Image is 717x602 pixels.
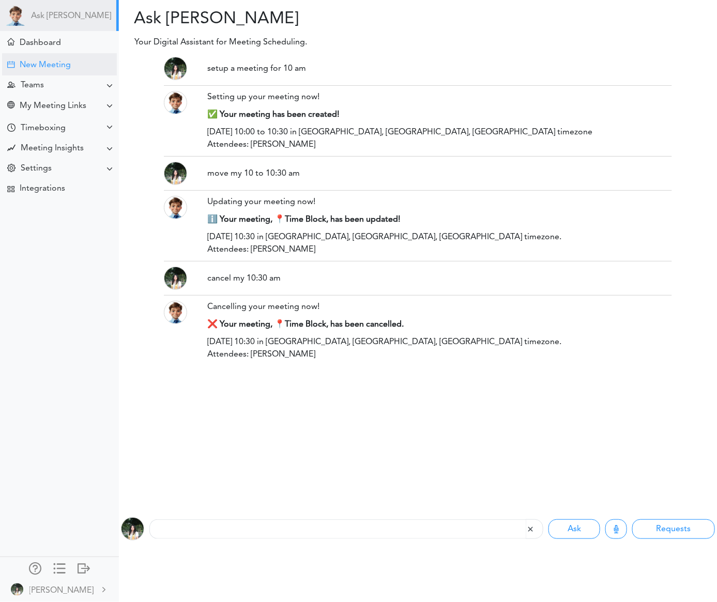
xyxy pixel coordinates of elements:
img: Z [164,57,187,80]
a: Change side menu [53,562,66,577]
div: Dashboard [20,38,61,48]
img: Theo_head.png [164,301,187,324]
div: cancel my 10:30 am [207,272,672,285]
h2: Ask [PERSON_NAME] [127,9,410,29]
div: Time Your Goals [7,124,16,133]
div: Attendees: [PERSON_NAME] [207,348,672,361]
button: Requests [632,519,715,539]
div: Setting up your meeting now! [207,91,672,103]
a: Ask [PERSON_NAME] [31,11,111,21]
div: [DATE] 10:30 in [GEOGRAPHIC_DATA], [GEOGRAPHIC_DATA], [GEOGRAPHIC_DATA] timezone. [207,231,672,243]
div: ❌ Your meeting, 📍Time Block, has been cancelled. [207,313,672,336]
div: Cancelling your meeting now! [207,301,672,313]
div: Settings [21,164,52,174]
div: Share Meeting Link [7,101,14,111]
img: Theo_head.png [164,196,187,219]
div: Manage Members and Externals [29,562,41,573]
div: TEAMCAL AI Workflow Apps [7,186,14,193]
a: [PERSON_NAME] [1,578,118,601]
div: ✅ Your meeting has been created! [207,103,672,126]
img: Z [11,583,23,596]
div: Create Meeting [7,61,14,68]
img: Z [164,162,187,185]
img: Powered by TEAMCAL AI [5,5,26,26]
div: setup a meeting for 10 am [207,63,672,75]
button: Ask [548,519,600,539]
div: Attendees: [PERSON_NAME] [207,243,672,256]
div: Timeboxing [21,124,66,133]
img: Theo_head.png [164,91,187,114]
div: Teams [21,81,44,90]
div: Attendees: [PERSON_NAME] [207,138,672,151]
div: Log out [78,562,90,573]
div: [DATE] 10:00 to 10:30 in [GEOGRAPHIC_DATA], [GEOGRAPHIC_DATA], [GEOGRAPHIC_DATA] timezone [207,126,672,138]
div: [DATE] 10:30 in [GEOGRAPHIC_DATA], [GEOGRAPHIC_DATA], [GEOGRAPHIC_DATA] timezone. [207,336,672,348]
div: Updating your meeting now! [207,196,672,208]
img: Z [121,517,144,541]
div: ℹ️ Your meeting, 📍Time Block, has been updated! [207,208,672,231]
div: Integrations [20,184,65,194]
div: [PERSON_NAME] [29,584,94,597]
div: Meeting Insights [21,144,84,153]
p: Your Digital Assistant for Meeting Scheduling. [127,36,546,49]
div: move my 10 to 10:30 am [207,167,672,180]
div: New Meeting [20,60,71,70]
div: My Meeting Links [20,101,86,111]
img: Z [164,267,187,290]
div: Meeting Dashboard [7,38,14,45]
div: Show only icons [53,562,66,573]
